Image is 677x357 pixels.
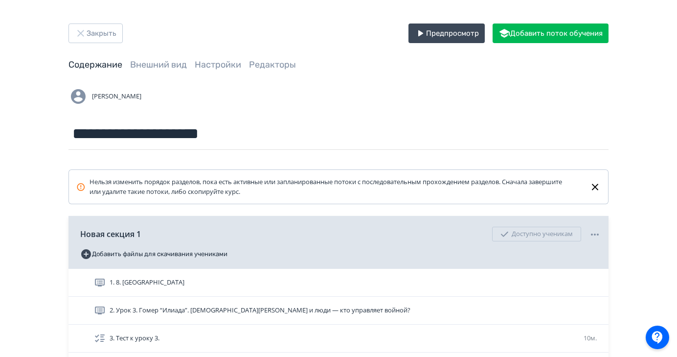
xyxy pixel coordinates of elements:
span: [PERSON_NAME] [92,92,141,101]
button: Добавить файлы для скачивания учениками [80,246,227,262]
div: 1. 8. [GEOGRAPHIC_DATA] [68,269,609,297]
span: 3. Тест к уроку 3. [110,333,159,343]
a: Настройки [195,59,241,70]
a: Редакторы [249,59,296,70]
span: 1. 8. Калевала [110,278,184,287]
button: Добавить поток обучения [493,24,609,43]
span: 10м. [584,333,597,342]
div: 3. Тест к уроку 3.10м. [68,325,609,353]
span: Новая секция 1 [80,228,141,240]
div: 2. Урок 3. Гомер “Илиада”. [DEMOGRAPHIC_DATA][PERSON_NAME] и люди — кто управляет войной? [68,297,609,325]
span: 2. Урок 3. Гомер “Илиада”. Боги Олимпа и люди — кто управляет войной? [110,306,410,315]
a: Внешний вид [130,59,187,70]
button: Закрыть [68,24,123,43]
button: Предпросмотр [408,24,485,43]
div: Нельзя изменить порядок разделов, пока есть активные или запланированные потоки с последовательны... [76,177,574,196]
div: Доступно ученикам [492,227,581,241]
a: Содержание [68,59,122,70]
